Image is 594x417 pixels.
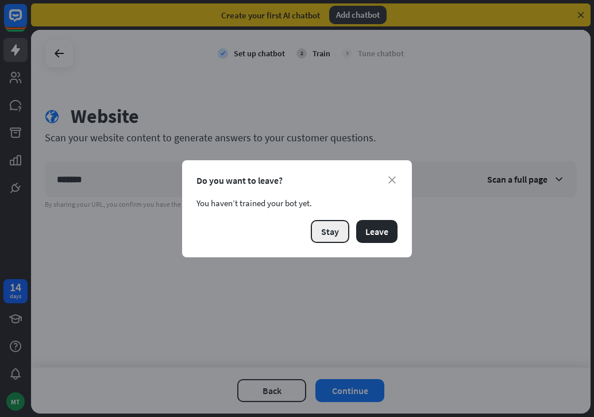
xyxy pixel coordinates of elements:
[388,176,396,184] i: close
[196,198,398,208] div: You haven’t trained your bot yet.
[311,220,349,243] button: Stay
[9,5,44,39] button: Open LiveChat chat widget
[196,175,398,186] div: Do you want to leave?
[356,220,398,243] button: Leave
